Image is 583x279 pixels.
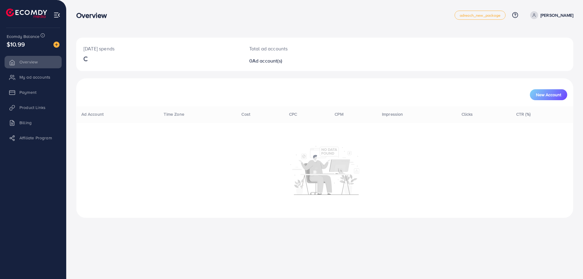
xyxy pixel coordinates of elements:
span: Ad account(s) [252,57,282,64]
span: adreach_new_package [460,13,500,17]
img: image [53,42,60,48]
h3: Overview [76,11,112,20]
span: New Account [536,93,561,97]
p: [DATE] spends [84,45,235,52]
a: adreach_new_package [455,11,506,20]
p: Total ad accounts [249,45,359,52]
p: [PERSON_NAME] [540,12,573,19]
img: logo [6,9,47,18]
button: New Account [530,89,567,100]
span: Ecomdy Balance [7,33,39,39]
h2: 0 [249,58,359,64]
img: menu [53,12,60,19]
a: [PERSON_NAME] [528,11,573,19]
span: $10.99 [7,40,25,49]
